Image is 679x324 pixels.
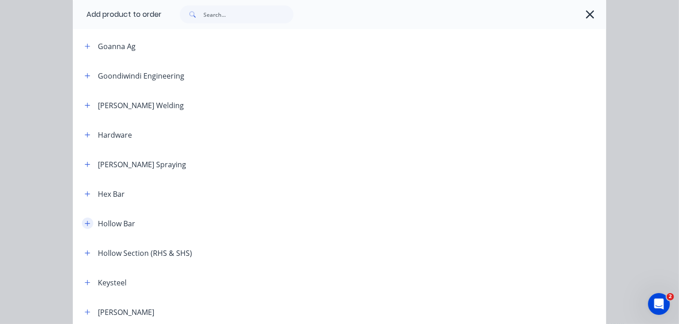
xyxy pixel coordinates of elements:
div: [PERSON_NAME] [98,307,154,318]
div: Goanna Ag [98,41,136,52]
iframe: Intercom live chat [648,293,670,315]
div: Hollow Section (RHS & SHS) [98,248,192,259]
div: Hex Bar [98,189,125,199]
span: 2 [667,293,674,300]
input: Search... [203,5,294,24]
div: Hollow Bar [98,218,135,229]
div: Keysteel [98,277,127,288]
div: Hardware [98,130,132,140]
div: Goondiwindi Engineering [98,70,184,81]
div: [PERSON_NAME] Spraying [98,159,186,170]
div: [PERSON_NAME] Welding [98,100,184,111]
